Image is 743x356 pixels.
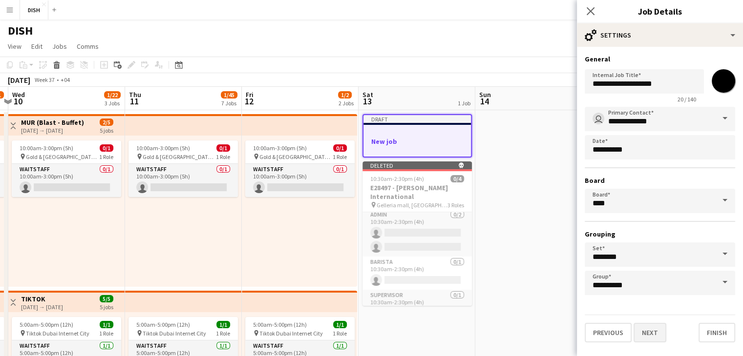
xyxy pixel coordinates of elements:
[246,90,254,99] span: Fri
[259,330,323,337] span: Tiktok Dubai Internet City
[143,153,216,160] span: Gold & [GEOGRAPHIC_DATA], [PERSON_NAME] Rd - Al Quoz - Al Quoz Industrial Area 3 - [GEOGRAPHIC_DA...
[585,230,735,238] h3: Grouping
[253,144,307,152] span: 10:00am-3:00pm (5h)
[26,153,99,160] span: Gold & [GEOGRAPHIC_DATA], [PERSON_NAME] Rd - Al Quoz - Al Quoz Industrial Area 3 - [GEOGRAPHIC_DA...
[634,323,666,342] button: Next
[32,76,57,83] span: Week 37
[100,321,113,328] span: 1/1
[216,321,230,328] span: 1/1
[100,295,113,302] span: 5/5
[670,96,704,103] span: 20 / 140
[104,91,121,99] span: 1/22
[12,90,25,99] span: Wed
[21,127,84,134] div: [DATE] → [DATE]
[338,91,352,99] span: 1/2
[362,257,472,290] app-card-role: Barista0/110:30am-2:30pm (4h)
[362,209,472,257] app-card-role: Admin0/210:30am-2:30pm (4h)
[216,330,230,337] span: 1 Role
[20,144,73,152] span: 10:00am-3:00pm (5h)
[333,153,347,160] span: 1 Role
[21,303,63,311] div: [DATE] → [DATE]
[26,330,89,337] span: Tiktok Dubai Internet City
[362,114,472,158] app-job-card: DraftNew job
[221,99,237,107] div: 7 Jobs
[216,144,230,152] span: 0/1
[333,330,347,337] span: 1 Role
[99,153,113,160] span: 1 Role
[362,161,472,169] div: Deleted
[339,99,354,107] div: 2 Jobs
[21,118,84,127] h3: MUR (Blast - Buffet)
[100,119,113,126] span: 2/5
[362,183,472,201] h3: E28497 - [PERSON_NAME] International
[12,164,121,197] app-card-role: Waitstaff0/110:00am-3:00pm (5h)
[363,115,471,123] div: Draft
[577,23,743,47] div: Settings
[8,42,21,51] span: View
[48,40,71,53] a: Jobs
[4,40,25,53] a: View
[127,96,141,107] span: 11
[128,164,238,197] app-card-role: Waitstaff0/110:00am-3:00pm (5h)
[458,99,470,107] div: 1 Job
[577,5,743,18] h3: Job Details
[20,321,73,328] span: 5:00am-5:00pm (12h)
[105,99,120,107] div: 3 Jobs
[61,76,70,83] div: +04
[447,201,464,209] span: 3 Roles
[362,290,472,323] app-card-role: Supervisor0/110:30am-2:30pm (4h)
[361,96,373,107] span: 13
[333,321,347,328] span: 1/1
[479,90,491,99] span: Sun
[128,140,238,197] app-job-card: 10:00am-3:00pm (5h)0/1 Gold & [GEOGRAPHIC_DATA], [PERSON_NAME] Rd - Al Quoz - Al Quoz Industrial ...
[245,140,355,197] app-job-card: 10:00am-3:00pm (5h)0/1 Gold & [GEOGRAPHIC_DATA], [PERSON_NAME] Rd - Al Quoz - Al Quoz Industrial ...
[585,323,632,342] button: Previous
[333,144,347,152] span: 0/1
[73,40,103,53] a: Comms
[370,175,424,182] span: 10:30am-2:30pm (4h)
[100,126,113,134] div: 5 jobs
[363,137,471,146] h3: New job
[27,40,46,53] a: Edit
[100,302,113,311] div: 5 jobs
[100,144,113,152] span: 0/1
[244,96,254,107] span: 12
[21,295,63,303] h3: TIKTOK
[20,0,48,20] button: DISH
[129,90,141,99] span: Thu
[11,96,25,107] span: 10
[8,23,33,38] h1: DISH
[143,330,206,337] span: Tiktok Dubai Internet City
[377,201,447,209] span: Gelleria mall, [GEOGRAPHIC_DATA]
[478,96,491,107] span: 14
[699,323,735,342] button: Finish
[216,153,230,160] span: 1 Role
[99,330,113,337] span: 1 Role
[31,42,42,51] span: Edit
[12,140,121,197] app-job-card: 10:00am-3:00pm (5h)0/1 Gold & [GEOGRAPHIC_DATA], [PERSON_NAME] Rd - Al Quoz - Al Quoz Industrial ...
[136,144,190,152] span: 10:00am-3:00pm (5h)
[245,164,355,197] app-card-role: Waitstaff0/110:00am-3:00pm (5h)
[77,42,99,51] span: Comms
[585,176,735,185] h3: Board
[585,55,735,63] h3: General
[136,321,190,328] span: 5:00am-5:00pm (12h)
[450,175,464,182] span: 0/4
[221,91,237,99] span: 1/45
[362,90,373,99] span: Sat
[8,75,30,85] div: [DATE]
[52,42,67,51] span: Jobs
[253,321,307,328] span: 5:00am-5:00pm (12h)
[362,161,472,306] app-job-card: Deleted 10:30am-2:30pm (4h)0/4E28497 - [PERSON_NAME] International Gelleria mall, [GEOGRAPHIC_DAT...
[259,153,333,160] span: Gold & [GEOGRAPHIC_DATA], [PERSON_NAME] Rd - Al Quoz - Al Quoz Industrial Area 3 - [GEOGRAPHIC_DA...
